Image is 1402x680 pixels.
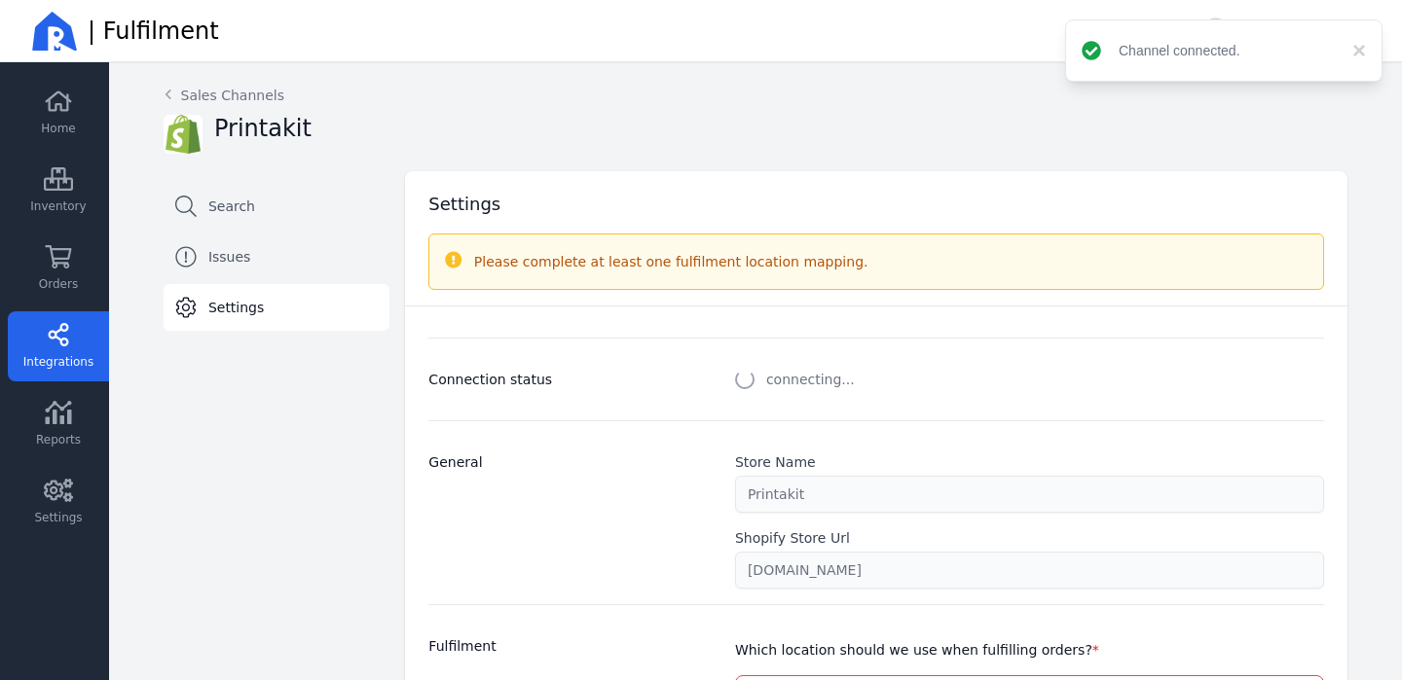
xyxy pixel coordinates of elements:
span: Issues [208,247,251,267]
a: Helpdesk [1117,18,1144,45]
span: Settings [34,510,82,525]
h2: Settings [428,191,500,218]
button: [PERSON_NAME] [1195,10,1379,53]
button: close [1343,39,1366,62]
p: Which location should we use when fulfilling orders? [735,640,1099,660]
a: Issues [164,233,389,280]
h3: General [428,452,712,472]
div: Please complete at least one fulfilment location mapping. [474,250,1308,273]
span: Reports [36,432,81,447]
span: | Fulfilment [88,16,219,47]
span: connecting... [766,370,855,389]
span: Search [208,197,255,216]
a: Sales Channels [164,86,284,105]
span: Home [41,121,75,136]
div: General [735,437,1324,589]
span: Inventory [30,198,86,214]
label: Store Name [735,452,816,472]
img: Ricemill Logo [31,8,78,54]
span: Orders [39,276,78,292]
h3: Connection status [428,370,712,389]
a: Search [164,183,389,230]
h2: Printakit [214,113,312,144]
a: Settings [164,284,389,331]
input: e.g. My Shopify Store [736,477,1323,512]
h3: Fulfilment [428,636,712,656]
img: SHOPIFY [164,115,203,154]
div: Channel connected. [1119,41,1343,60]
span: Integrations [23,354,93,370]
span: Settings [208,298,264,317]
label: Shopify Store Url [735,528,850,548]
input: e.g. https://my-shopify-store.myshopify.com [736,553,1323,588]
